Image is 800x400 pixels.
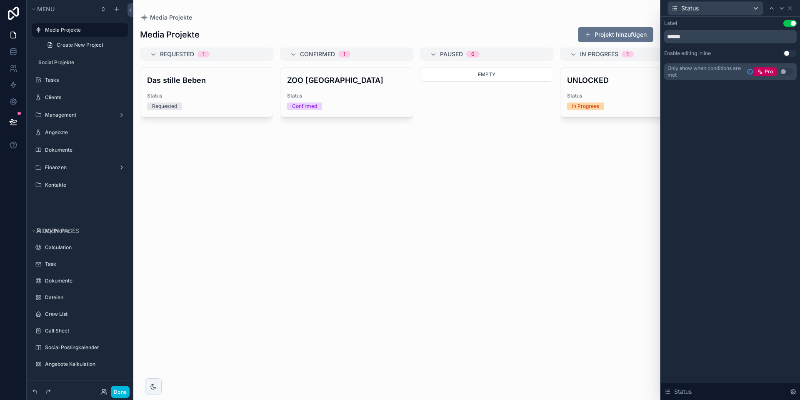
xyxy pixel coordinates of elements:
span: Menu [37,5,55,12]
label: Angebote [45,129,123,136]
label: Dokumente [45,147,123,153]
span: Status [681,4,699,12]
label: Kontakte [45,182,123,188]
span: Status [674,387,692,396]
label: Call Sheet [45,327,123,334]
button: Done [111,386,130,398]
button: Hidden pages [30,225,125,237]
span: Pro [765,68,773,75]
div: Enable editing inline [664,50,711,57]
label: Clients [45,94,123,101]
span: Create New Project [57,42,103,48]
label: Task [45,261,123,267]
label: Calculation [45,244,123,251]
label: Social Postingkalender [45,344,123,351]
label: Management [45,112,112,118]
a: Create New Project [42,38,128,52]
label: Angebote Kalkulation [45,361,123,367]
label: Social Projekte [38,59,123,66]
div: Label [664,20,677,27]
label: Finanzen [45,164,112,171]
label: Dokumente [45,277,123,284]
label: Crew List [45,311,123,317]
button: Menu [30,3,95,15]
button: Status [667,1,763,15]
label: My Profile [45,227,123,234]
label: Dateien [45,294,123,301]
label: Tasks [45,77,123,83]
label: Media Projekte [45,27,123,33]
span: Only show when conditions are met [667,65,743,78]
